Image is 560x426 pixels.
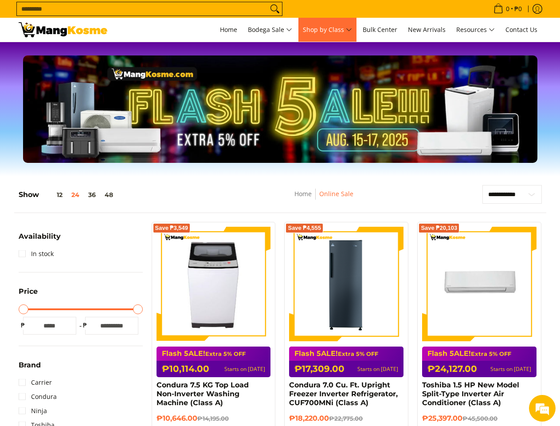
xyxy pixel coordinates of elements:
[294,189,312,198] a: Home
[462,415,497,422] del: ₱45,500.00
[422,227,537,341] img: Toshiba 1.5 HP New Model Split-Type Inverter Air Conditioner (Class A)
[19,22,107,37] img: BREAKING NEWS: Flash 5ale! August 15-17, 2025 l Mang Kosme
[243,18,297,42] a: Bodega Sale
[298,18,356,42] a: Shop by Class
[19,233,61,240] span: Availability
[19,362,41,369] span: Brand
[19,233,61,247] summary: Open
[116,18,542,42] nav: Main Menu
[19,375,52,390] a: Carrier
[452,18,499,42] a: Resources
[157,381,249,407] a: Condura 7.5 KG Top Load Non-Inverter Washing Machine (Class A)
[289,227,403,341] img: Condura 7.0 Cu. Ft. Upright Freezer Inverter Refrigerator, CUF700MNi (Class A)
[81,321,90,330] span: ₱
[19,362,41,375] summary: Open
[157,414,271,423] h6: ₱10,646.00
[19,190,117,199] h5: Show
[513,6,523,12] span: ₱0
[422,414,537,423] h6: ₱25,397.00
[155,225,188,231] span: Save ₱3,549
[501,18,542,42] a: Contact Us
[491,4,525,14] span: •
[421,225,457,231] span: Save ₱20,103
[19,247,54,261] a: In stock
[403,18,450,42] a: New Arrivals
[422,381,519,407] a: Toshiba 1.5 HP New Model Split-Type Inverter Air Conditioner (Class A)
[19,404,47,418] a: Ninja
[67,191,84,198] button: 24
[19,288,38,302] summary: Open
[197,415,229,422] del: ₱14,195.00
[363,25,397,34] span: Bulk Center
[268,2,282,16] button: Search
[289,414,403,423] h6: ₱18,220.00
[505,6,511,12] span: 0
[289,381,398,407] a: Condura 7.0 Cu. Ft. Upright Freezer Inverter Refrigerator, CUF700MNi (Class A)
[19,321,27,330] span: ₱
[220,25,237,34] span: Home
[84,191,100,198] button: 36
[288,225,321,231] span: Save ₱4,555
[303,24,352,35] span: Shop by Class
[39,191,67,198] button: 12
[248,24,292,35] span: Bodega Sale
[239,189,409,209] nav: Breadcrumbs
[329,415,363,422] del: ₱22,775.00
[100,191,117,198] button: 48
[19,390,57,404] a: Condura
[456,24,495,35] span: Resources
[505,25,537,34] span: Contact Us
[408,25,446,34] span: New Arrivals
[358,18,402,42] a: Bulk Center
[19,288,38,295] span: Price
[215,18,242,42] a: Home
[319,189,353,198] a: Online Sale
[160,227,267,341] img: condura-7.5kg-topload-non-inverter-washing-machine-class-c-full-view-mang-kosme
